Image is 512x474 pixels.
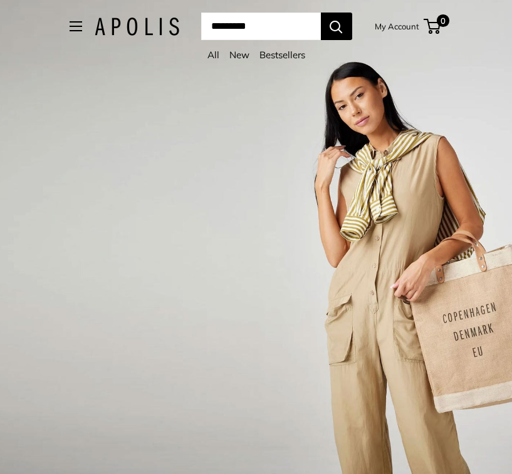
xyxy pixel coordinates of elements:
[95,18,179,36] img: Apolis
[321,13,352,40] button: Search
[229,49,249,61] a: New
[375,19,419,34] a: My Account
[201,13,321,40] input: Search...
[207,49,219,61] a: All
[436,14,449,27] span: 0
[259,49,305,61] a: Bestsellers
[70,21,82,31] button: Open menu
[425,19,441,34] a: 0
